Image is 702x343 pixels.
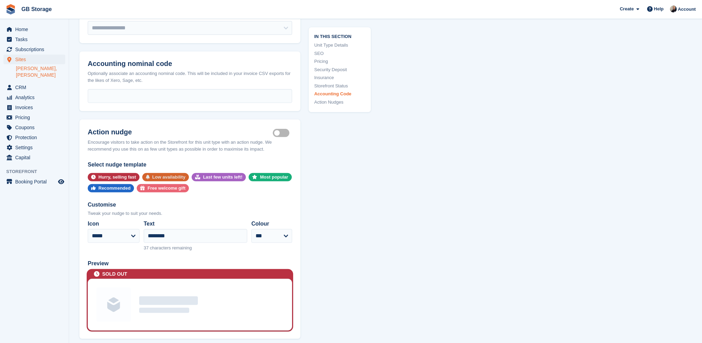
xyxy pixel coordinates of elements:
button: Last few units left! [192,173,246,181]
div: Customise [88,201,292,209]
span: Tasks [15,35,57,44]
span: Create [620,6,634,12]
a: menu [3,177,65,187]
span: CRM [15,83,57,92]
a: menu [3,35,65,44]
a: Security Deposit [314,66,365,73]
span: Protection [15,133,57,142]
a: Storefront Status [314,82,365,89]
div: Encourage visitors to take action on the Storefront for this unit type with an action nudge. We r... [88,139,292,152]
span: 37 [144,245,148,250]
a: menu [3,25,65,34]
div: Select nudge template [88,161,292,169]
span: Booking Portal [15,177,57,187]
a: Pricing [314,58,365,65]
div: Optionally associate an accounting nominal code. This will be included in your invoice CSV export... [88,70,292,84]
a: Preview store [57,178,65,186]
button: Low availability [142,173,189,181]
div: SOLD OUT [102,270,127,278]
div: Preview [88,259,292,268]
a: menu [3,55,65,64]
span: In this section [314,32,365,39]
button: Most popular [249,173,292,181]
span: characters remaining [150,245,192,250]
span: Capital [15,153,57,162]
a: Accounting Code [314,90,365,97]
a: menu [3,83,65,92]
a: menu [3,93,65,102]
a: menu [3,45,65,54]
span: Analytics [15,93,57,102]
button: Free welcome gift [137,184,189,192]
a: menu [3,133,65,142]
div: Tweak your nudge to suit your needs. [88,210,292,217]
label: Icon [88,220,140,228]
span: Pricing [15,113,57,122]
h2: Accounting nominal code [88,60,292,68]
div: Hurry, selling fast [98,173,136,181]
span: Coupons [15,123,57,132]
span: Storefront [6,168,69,175]
img: Unit group image placeholder [96,287,131,322]
div: Recommended [98,184,131,192]
button: Recommended [88,184,134,192]
div: Free welcome gift [147,184,185,192]
span: Settings [15,143,57,152]
a: menu [3,123,65,132]
span: Account [678,6,696,13]
h2: Action nudge [88,128,273,136]
img: stora-icon-8386f47178a22dfd0bd8f6a31ec36ba5ce8667c1dd55bd0f319d3a0aa187defe.svg [6,4,16,15]
a: menu [3,153,65,162]
img: Karl Walker [670,6,677,12]
div: Low availability [152,173,185,181]
div: Most popular [260,173,288,181]
a: Insurance [314,74,365,81]
span: Sites [15,55,57,64]
span: Invoices [15,103,57,112]
div: Last few units left! [203,173,242,181]
span: Home [15,25,57,34]
label: Is active [273,133,292,134]
a: SEO [314,50,365,57]
label: Text [144,220,247,228]
a: Unit Type Details [314,42,365,49]
span: Subscriptions [15,45,57,54]
button: Hurry, selling fast [88,173,140,181]
a: menu [3,143,65,152]
span: Help [654,6,664,12]
a: [PERSON_NAME], [PERSON_NAME] [16,65,65,78]
a: GB Storage [19,3,55,15]
label: Colour [251,220,292,228]
a: menu [3,103,65,112]
a: menu [3,113,65,122]
a: Action Nudges [314,98,365,105]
